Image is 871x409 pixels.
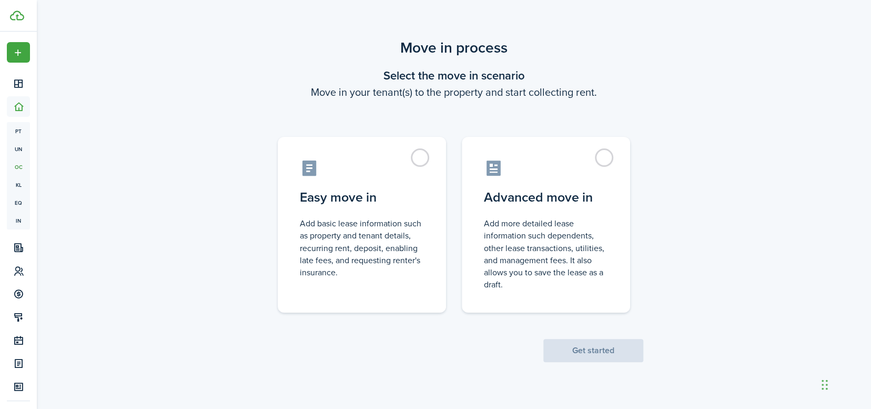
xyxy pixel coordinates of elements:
iframe: Chat Widget [818,358,871,409]
button: Open menu [7,42,30,63]
wizard-step-header-title: Select the move in scenario [265,67,643,84]
a: oc [7,158,30,176]
a: eq [7,194,30,212]
control-radio-card-title: Easy move in [300,188,424,207]
a: in [7,212,30,230]
scenario-title: Move in process [265,37,643,59]
wizard-step-header-description: Move in your tenant(s) to the property and start collecting rent. [265,84,643,100]
control-radio-card-description: Add basic lease information such as property and tenant details, recurring rent, deposit, enablin... [300,217,424,278]
img: TenantCloud [10,11,24,21]
a: kl [7,176,30,194]
control-radio-card-title: Advanced move in [484,188,608,207]
div: Drag [822,369,828,401]
a: un [7,140,30,158]
a: pt [7,122,30,140]
control-radio-card-description: Add more detailed lease information such dependents, other lease transactions, utilities, and man... [484,217,608,291]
